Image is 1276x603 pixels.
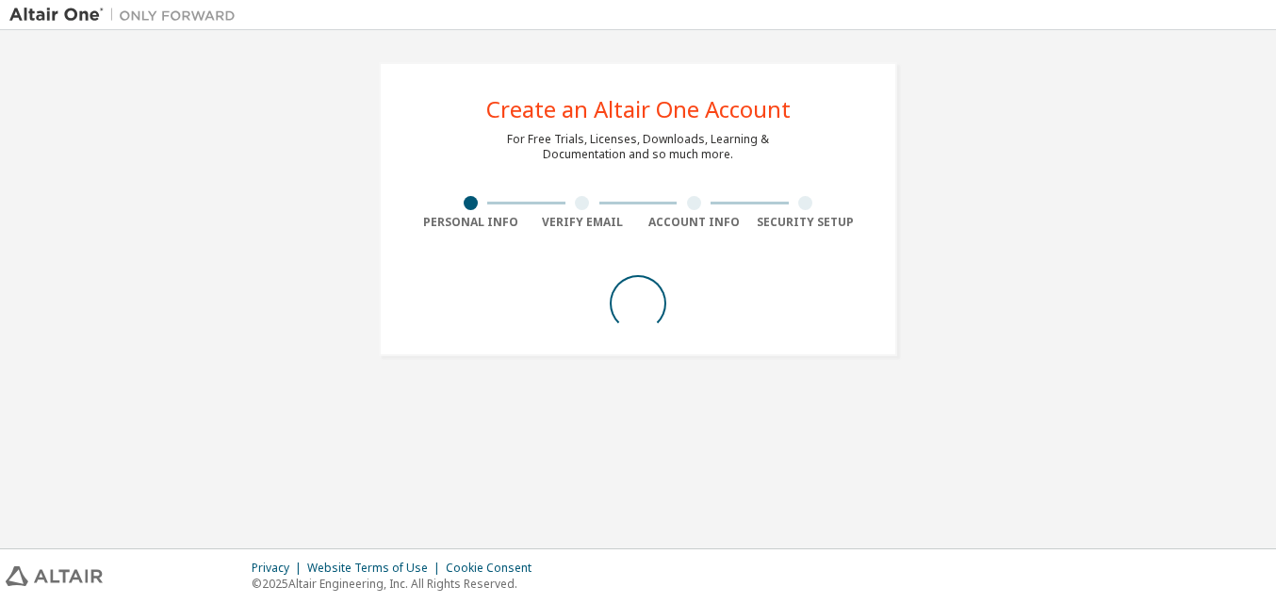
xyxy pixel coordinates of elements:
[307,561,446,576] div: Website Terms of Use
[507,132,769,162] div: For Free Trials, Licenses, Downloads, Learning & Documentation and so much more.
[638,215,750,230] div: Account Info
[750,215,862,230] div: Security Setup
[9,6,245,24] img: Altair One
[252,561,307,576] div: Privacy
[527,215,639,230] div: Verify Email
[415,215,527,230] div: Personal Info
[252,576,543,592] p: © 2025 Altair Engineering, Inc. All Rights Reserved.
[486,98,791,121] div: Create an Altair One Account
[6,566,103,586] img: altair_logo.svg
[446,561,543,576] div: Cookie Consent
